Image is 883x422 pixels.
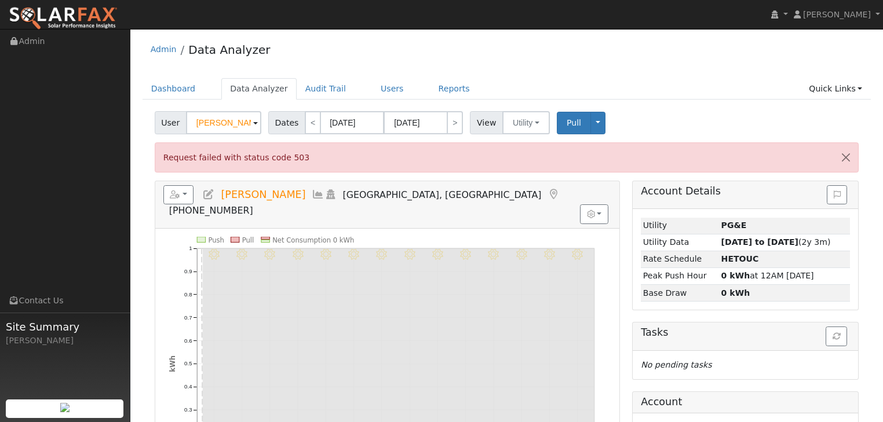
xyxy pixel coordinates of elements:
button: Utility [502,111,550,134]
a: > [447,111,463,134]
div: [PERSON_NAME] [6,335,124,347]
i: No pending tasks [641,360,711,369]
text: 0.5 [184,361,192,367]
span: Pull [567,118,581,127]
span: [PERSON_NAME] [221,189,305,200]
a: Audit Trail [297,78,355,100]
text: kWh [168,355,176,372]
strong: 0 kWh [721,288,750,298]
img: retrieve [60,403,70,412]
span: Site Summary [6,319,124,335]
a: Users [372,78,413,100]
text: 0.8 [184,291,192,298]
button: Close [834,143,858,171]
a: Quick Links [800,78,871,100]
span: Dates [268,111,305,134]
a: Reports [430,78,479,100]
a: < [305,111,321,134]
td: Peak Push Hour [641,267,719,284]
a: Data Analyzer [221,78,297,100]
td: Utility [641,218,719,234]
span: (2y 3m) [721,237,831,247]
text: 0.9 [184,268,192,274]
button: Pull [557,112,591,134]
span: [PHONE_NUMBER] [169,205,253,216]
text: Pull [242,236,254,244]
button: Issue History [827,185,847,205]
span: View [470,111,503,134]
img: SolarFax [9,6,118,31]
strong: M [721,254,759,263]
td: Base Draw [641,285,719,302]
td: Rate Schedule [641,251,719,267]
span: [PERSON_NAME] [803,10,871,19]
span: Request failed with status code 503 [163,153,310,162]
a: Data Analyzer [188,43,270,57]
h5: Tasks [641,326,850,339]
text: 0.3 [184,406,192,413]
h5: Account Details [641,185,850,197]
strong: 0 kWh [721,271,750,280]
text: 1 [189,245,192,252]
input: Select a User [186,111,261,134]
a: Multi-Series Graph [312,189,324,200]
h5: Account [641,396,682,408]
a: Admin [151,45,177,54]
button: Refresh [826,326,847,346]
text: Net Consumption 0 kWh [272,236,354,244]
span: User [155,111,187,134]
span: [GEOGRAPHIC_DATA], [GEOGRAPHIC_DATA] [343,189,542,200]
td: at 12AM [DATE] [719,267,850,284]
text: 0.6 [184,337,192,344]
a: Dashboard [143,78,205,100]
a: Map [547,189,560,200]
strong: ID: 17000724, authorized: 06/24/25 [721,221,747,230]
strong: [DATE] to [DATE] [721,237,798,247]
a: Login As (last 06/18/2025 2:47:58 PM) [324,189,337,200]
a: Edit User (31803) [202,189,215,200]
text: 0.7 [184,314,192,321]
td: Utility Data [641,234,719,251]
text: 0.4 [184,384,192,390]
text: Push [208,236,224,244]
